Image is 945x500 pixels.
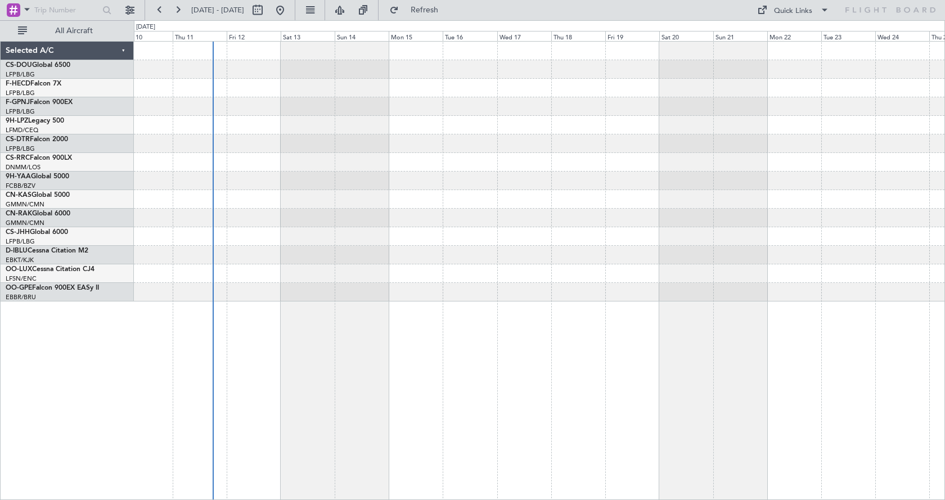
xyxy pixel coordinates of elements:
[6,89,35,97] a: LFPB/LBG
[6,274,37,283] a: LFSN/ENC
[227,31,281,41] div: Fri 12
[6,237,35,246] a: LFPB/LBG
[774,6,812,17] div: Quick Links
[6,192,31,199] span: CN-KAS
[6,155,72,161] a: CS-RRCFalcon 900LX
[191,5,244,15] span: [DATE] - [DATE]
[6,285,99,291] a: OO-GPEFalcon 900EX EASy II
[497,31,551,41] div: Wed 17
[335,31,389,41] div: Sun 14
[6,163,40,172] a: DNMM/LOS
[119,31,173,41] div: Wed 10
[751,1,835,19] button: Quick Links
[6,266,94,273] a: OO-LUXCessna Citation CJ4
[6,136,30,143] span: CS-DTR
[6,118,64,124] a: 9H-LPZLegacy 500
[6,107,35,116] a: LFPB/LBG
[384,1,452,19] button: Refresh
[605,31,659,41] div: Fri 19
[6,200,44,209] a: GMMN/CMN
[6,266,32,273] span: OO-LUX
[659,31,713,41] div: Sat 20
[6,99,30,106] span: F-GPNJ
[6,173,31,180] span: 9H-YAA
[6,99,73,106] a: F-GPNJFalcon 900EX
[821,31,875,41] div: Tue 23
[6,256,34,264] a: EBKT/KJK
[875,31,929,41] div: Wed 24
[6,62,32,69] span: CS-DOU
[6,182,35,190] a: FCBB/BZV
[6,219,44,227] a: GMMN/CMN
[34,2,99,19] input: Trip Number
[713,31,767,41] div: Sun 21
[401,6,448,14] span: Refresh
[6,62,70,69] a: CS-DOUGlobal 6500
[6,285,32,291] span: OO-GPE
[6,173,69,180] a: 9H-YAAGlobal 5000
[6,136,68,143] a: CS-DTRFalcon 2000
[6,192,70,199] a: CN-KASGlobal 5000
[6,80,61,87] a: F-HECDFalcon 7X
[6,145,35,153] a: LFPB/LBG
[6,80,30,87] span: F-HECD
[136,22,155,32] div: [DATE]
[443,31,497,41] div: Tue 16
[6,126,38,134] a: LFMD/CEQ
[6,229,68,236] a: CS-JHHGlobal 6000
[6,155,30,161] span: CS-RRC
[173,31,227,41] div: Thu 11
[6,247,88,254] a: D-IBLUCessna Citation M2
[6,210,32,217] span: CN-RAK
[6,70,35,79] a: LFPB/LBG
[6,118,28,124] span: 9H-LPZ
[6,247,28,254] span: D-IBLU
[6,210,70,217] a: CN-RAKGlobal 6000
[12,22,122,40] button: All Aircraft
[389,31,443,41] div: Mon 15
[551,31,605,41] div: Thu 18
[6,229,30,236] span: CS-JHH
[29,27,119,35] span: All Aircraft
[767,31,821,41] div: Mon 22
[6,293,36,301] a: EBBR/BRU
[281,31,335,41] div: Sat 13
